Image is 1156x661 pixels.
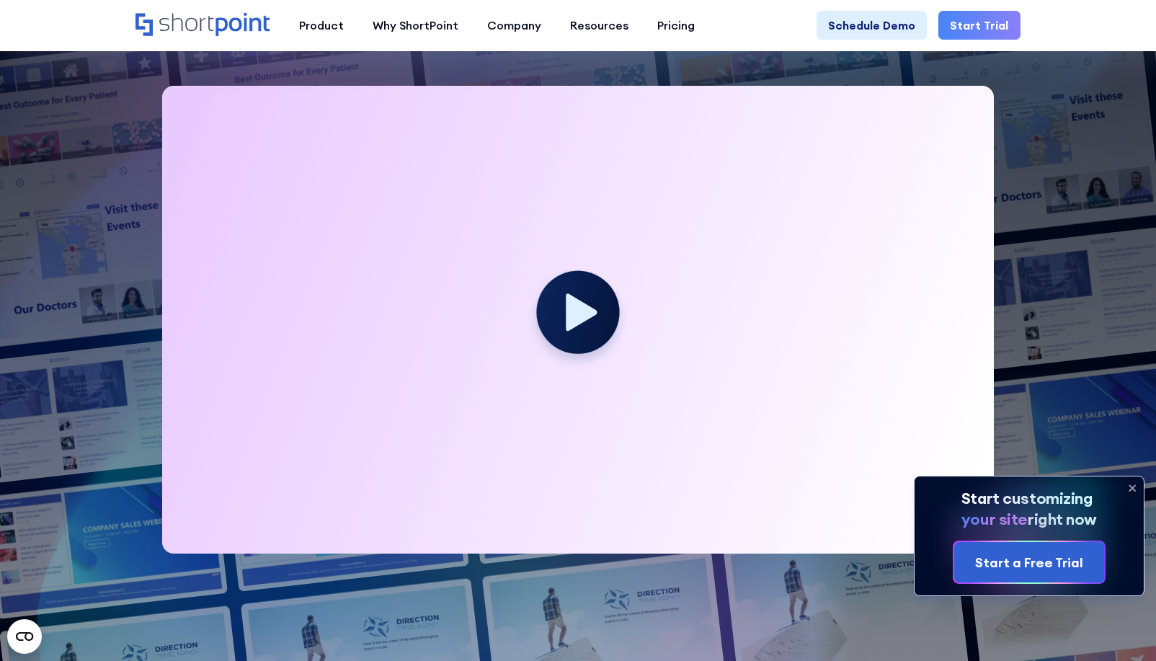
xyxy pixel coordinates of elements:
a: Product [285,11,358,40]
a: Schedule Demo [817,11,927,40]
a: Start a Free Trial [954,542,1104,582]
a: Pricing [643,11,709,40]
div: Start a Free Trial [975,553,1083,572]
div: Company [487,17,541,34]
a: Resources [556,11,643,40]
div: Why ShortPoint [373,17,458,34]
a: Why ShortPoint [358,11,473,40]
iframe: Chat Widget [897,494,1156,661]
div: Resources [570,17,628,34]
div: Pricing [657,17,695,34]
a: Start Trial [938,11,1020,40]
button: Open CMP widget [7,619,42,654]
div: Product [299,17,344,34]
a: Company [473,11,556,40]
a: Home [135,13,270,37]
